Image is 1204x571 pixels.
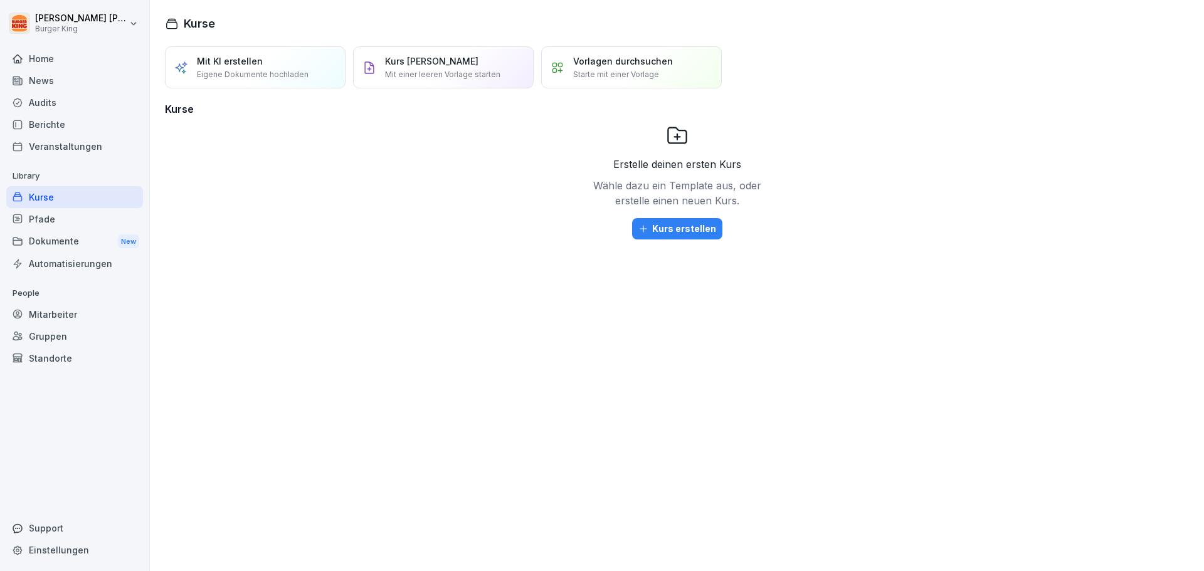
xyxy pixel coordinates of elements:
[197,69,309,80] p: Eigene Dokumente hochladen
[35,24,127,33] p: Burger King
[6,303,143,325] a: Mitarbeiter
[6,253,143,275] a: Automatisierungen
[638,222,716,236] div: Kurs erstellen
[6,230,143,253] a: DokumenteNew
[118,234,139,249] div: New
[573,55,673,68] p: Vorlagen durchsuchen
[6,113,143,135] a: Berichte
[6,70,143,92] a: News
[385,69,500,80] p: Mit einer leeren Vorlage starten
[6,135,143,157] a: Veranstaltungen
[6,92,143,113] a: Audits
[197,55,263,68] p: Mit KI erstellen
[6,347,143,369] a: Standorte
[385,55,478,68] p: Kurs [PERSON_NAME]
[6,208,143,230] a: Pfade
[589,178,765,208] p: Wähle dazu ein Template aus, oder erstelle einen neuen Kurs.
[613,157,741,172] p: Erstelle deinen ersten Kurs
[632,218,722,239] button: Kurs erstellen
[573,69,659,80] p: Starte mit einer Vorlage
[6,517,143,539] div: Support
[35,13,127,24] p: [PERSON_NAME] [PERSON_NAME]
[6,166,143,186] p: Library
[6,186,143,208] a: Kurse
[6,283,143,303] p: People
[6,48,143,70] a: Home
[6,230,143,253] div: Dokumente
[6,325,143,347] a: Gruppen
[184,15,215,32] h1: Kurse
[6,539,143,561] a: Einstellungen
[165,102,1189,117] h3: Kurse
